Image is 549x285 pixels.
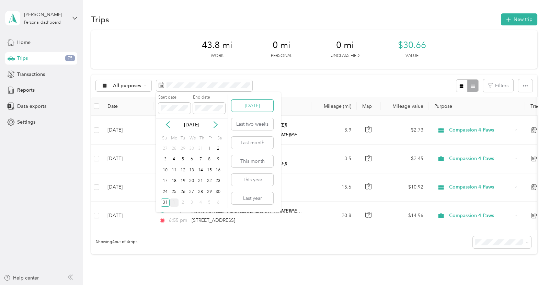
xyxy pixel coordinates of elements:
[161,144,170,153] div: 27
[207,134,214,143] div: Fr
[405,53,419,59] p: Value
[231,192,273,204] button: Last year
[196,177,205,185] div: 21
[170,155,179,164] div: 4
[102,97,153,116] th: Date
[187,187,196,196] div: 27
[179,155,187,164] div: 5
[216,134,222,143] div: Sa
[449,155,512,162] span: Compassion 4 Paws
[381,116,429,145] td: $2.73
[187,155,196,164] div: 6
[24,21,61,25] div: Personal dashboard
[381,173,429,202] td: $10.92
[205,187,214,196] div: 29
[214,144,223,153] div: 2
[4,274,39,282] button: Help center
[231,174,273,186] button: This year
[179,187,187,196] div: 26
[161,134,167,143] div: Su
[331,53,359,59] p: Unclassified
[180,134,186,143] div: Tu
[187,198,196,207] div: 3
[188,134,196,143] div: We
[161,187,170,196] div: 24
[205,166,214,174] div: 15
[214,187,223,196] div: 30
[196,198,205,207] div: 4
[214,155,223,164] div: 9
[205,198,214,207] div: 5
[231,118,273,130] button: Last two weeks
[449,212,512,219] span: Compassion 4 Paws
[170,166,179,174] div: 11
[187,144,196,153] div: 30
[311,97,357,116] th: Mileage (mi)
[483,79,513,92] button: Filters
[17,118,35,126] span: Settings
[91,16,109,23] h1: Trips
[179,166,187,174] div: 12
[501,13,537,25] button: New trip
[214,177,223,185] div: 23
[205,177,214,185] div: 22
[205,144,214,153] div: 1
[205,155,214,164] div: 8
[187,177,196,185] div: 20
[153,97,311,116] th: Locations
[170,187,179,196] div: 25
[17,87,35,94] span: Reports
[17,103,46,110] span: Data exports
[311,202,357,230] td: 20.8
[381,145,429,173] td: $2.45
[449,126,512,134] span: Compassion 4 Paws
[179,144,187,153] div: 29
[271,53,292,59] p: Personal
[196,155,205,164] div: 7
[429,97,525,116] th: Purpose
[398,40,426,51] span: $30.66
[202,40,232,51] span: 43.8 mi
[187,166,196,174] div: 13
[102,173,153,202] td: [DATE]
[196,166,205,174] div: 14
[17,55,28,62] span: Trips
[170,134,177,143] div: Mo
[102,202,153,230] td: [DATE]
[357,97,381,116] th: Map
[214,166,223,174] div: 16
[273,40,290,51] span: 0 mi
[65,55,75,61] span: 75
[311,116,357,145] td: 3.9
[311,173,357,202] td: 15.6
[196,187,205,196] div: 28
[231,100,273,112] button: [DATE]
[449,183,512,191] span: Compassion 4 Paws
[214,198,223,207] div: 6
[196,144,205,153] div: 31
[177,121,206,128] p: [DATE]
[381,202,429,230] td: $14.56
[91,239,137,245] span: Showing 4 out of 4 trips
[170,198,179,207] div: 1
[231,137,273,149] button: Last month
[170,144,179,153] div: 28
[179,198,187,207] div: 2
[170,177,179,185] div: 18
[24,11,67,18] div: [PERSON_NAME]
[169,217,188,224] span: 6:55 pm
[102,145,153,173] td: [DATE]
[161,166,170,174] div: 10
[17,39,31,46] span: Home
[192,217,235,223] span: [STREET_ADDRESS]
[102,116,153,145] td: [DATE]
[158,94,191,101] label: Start date
[381,97,429,116] th: Mileage value
[17,71,45,78] span: Transactions
[161,155,170,164] div: 3
[179,177,187,185] div: 19
[336,40,354,51] span: 0 mi
[311,145,357,173] td: 3.5
[511,247,549,285] iframe: Everlance-gr Chat Button Frame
